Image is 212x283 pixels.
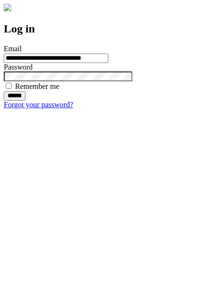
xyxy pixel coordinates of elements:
[4,63,33,71] label: Password
[4,4,11,11] img: logo-4e3dc11c47720685a147b03b5a06dd966a58ff35d612b21f08c02c0306f2b779.png
[4,101,73,109] a: Forgot your password?
[4,23,208,35] h2: Log in
[4,45,22,53] label: Email
[15,82,59,90] label: Remember me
